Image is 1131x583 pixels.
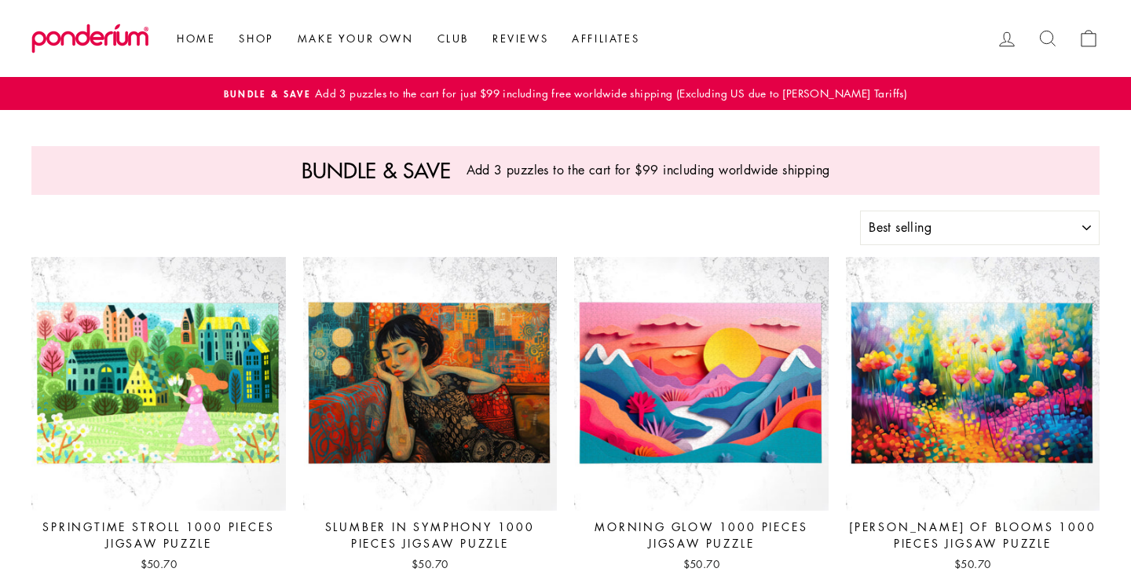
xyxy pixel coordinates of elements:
div: $50.70 [303,555,558,571]
a: Shop [227,24,285,53]
div: $50.70 [846,555,1100,571]
div: $50.70 [574,555,829,571]
a: Morning Glow 1000 Pieces Jigsaw Puzzle $50.70 [574,257,829,577]
div: Springtime Stroll 1000 Pieces Jigsaw Puzzle [31,519,286,552]
div: [PERSON_NAME] of Blooms 1000 Pieces Jigsaw Puzzle [846,519,1100,552]
a: [PERSON_NAME] of Blooms 1000 Pieces Jigsaw Puzzle $50.70 [846,257,1100,577]
a: Springtime Stroll 1000 Pieces Jigsaw Puzzle $50.70 [31,257,286,577]
a: Bundle & saveAdd 3 puzzles to the cart for $99 including worldwide shipping [31,146,1100,195]
a: Make Your Own [286,24,426,53]
div: Slumber in Symphony 1000 Pieces Jigsaw Puzzle [303,519,558,552]
a: Slumber in Symphony 1000 Pieces Jigsaw Puzzle $50.70 [303,257,558,577]
div: Morning Glow 1000 Pieces Jigsaw Puzzle [574,519,829,552]
div: $50.70 [31,555,286,571]
img: Ponderium [31,24,149,53]
a: Bundle & SaveAdd 3 puzzles to the cart for just $99 including free worldwide shipping (Excluding ... [35,85,1096,102]
span: Add 3 puzzles to the cart for just $99 including free worldwide shipping (Excluding US due to [PE... [311,85,907,101]
p: Add 3 puzzles to the cart for $99 including worldwide shipping [467,163,830,178]
p: Bundle & save [302,158,451,183]
a: Reviews [481,24,560,53]
a: Affiliates [560,24,651,53]
ul: Primary [157,24,651,53]
a: Home [165,24,227,53]
a: Club [426,24,481,53]
span: Bundle & Save [224,86,311,101]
